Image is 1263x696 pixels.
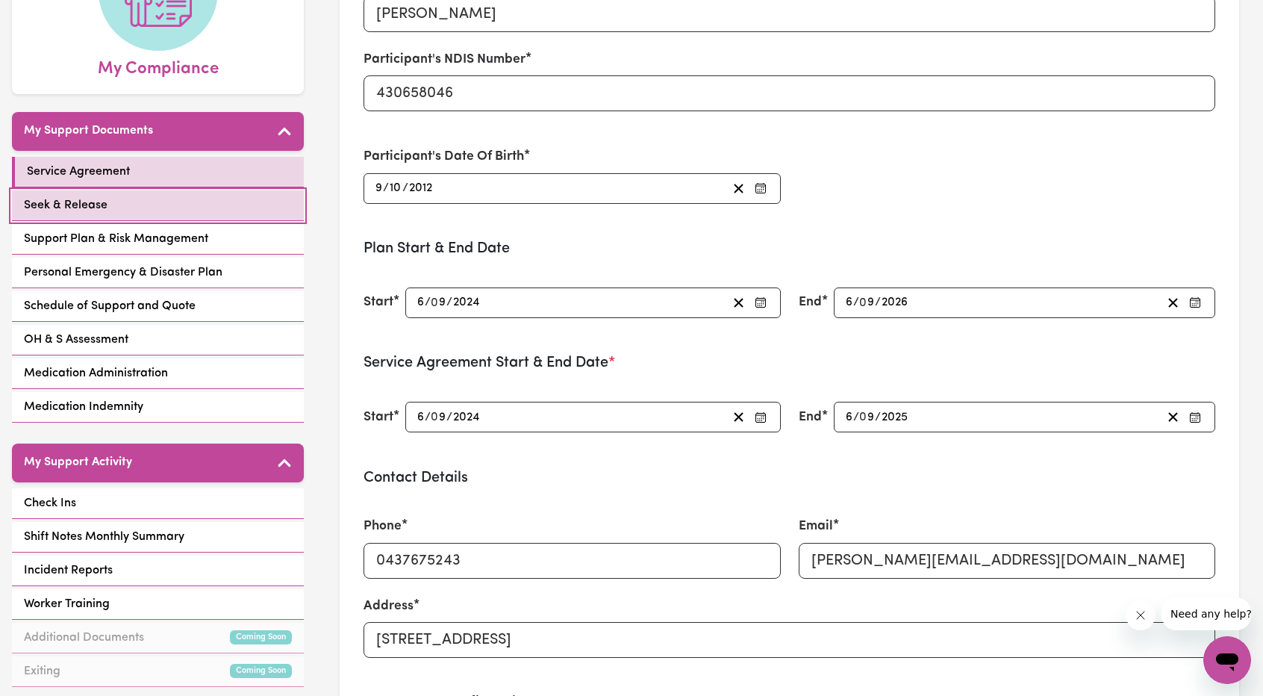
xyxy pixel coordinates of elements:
[27,163,130,181] span: Service Agreement
[24,297,196,315] span: Schedule of Support and Quote
[1203,636,1251,684] iframe: Button to launch messaging window
[12,224,304,255] a: Support Plan & Risk Management
[12,358,304,389] a: Medication Administration
[230,664,292,678] small: Coming Soon
[12,157,304,187] a: Service Agreement
[860,407,875,427] input: --
[431,296,438,308] span: 0
[364,50,526,69] label: Participant's NDIS Number
[364,354,1215,372] h3: Service Agreement Start & End Date
[12,589,304,620] a: Worker Training
[431,407,446,427] input: --
[364,293,393,312] label: Start
[24,595,110,613] span: Worker Training
[24,331,128,349] span: OH & S Assessment
[364,597,414,616] label: Address
[24,456,132,470] h5: My Support Activity
[24,230,208,248] span: Support Plan & Risk Management
[875,296,881,309] span: /
[845,293,853,313] input: --
[12,190,304,221] a: Seek & Release
[853,411,859,424] span: /
[24,562,113,580] span: Incident Reports
[408,178,434,199] input: ----
[12,444,304,482] button: My Support Activity
[417,407,425,427] input: --
[12,623,304,653] a: Additional DocumentsComing Soon
[446,411,452,424] span: /
[12,392,304,423] a: Medication Indemnity
[12,258,304,288] a: Personal Emergency & Disaster Plan
[24,364,168,382] span: Medication Administration
[799,517,833,536] label: Email
[12,112,304,151] button: My Support Documents
[24,264,222,282] span: Personal Emergency & Disaster Plan
[24,494,76,512] span: Check Ins
[24,398,143,416] span: Medication Indemnity
[425,411,431,424] span: /
[446,296,452,309] span: /
[425,296,431,309] span: /
[859,411,867,423] span: 0
[431,293,446,313] input: --
[799,293,822,312] label: End
[364,240,1215,258] h3: Plan Start & End Date
[431,411,438,423] span: 0
[24,196,107,214] span: Seek & Release
[12,325,304,355] a: OH & S Assessment
[12,556,304,586] a: Incident Reports
[389,178,402,199] input: --
[12,656,304,687] a: ExitingComing Soon
[881,293,909,313] input: ----
[98,51,219,82] span: My Compliance
[383,181,389,195] span: /
[799,408,822,427] label: End
[364,408,393,427] label: Start
[1161,597,1251,630] iframe: Message from company
[24,124,153,138] h5: My Support Documents
[1126,600,1156,630] iframe: Close message
[24,629,144,647] span: Additional Documents
[845,407,853,427] input: --
[402,181,408,195] span: /
[12,291,304,322] a: Schedule of Support and Quote
[12,488,304,519] a: Check Ins
[860,293,875,313] input: --
[24,528,184,546] span: Shift Notes Monthly Summary
[452,407,481,427] input: ----
[859,296,867,308] span: 0
[12,522,304,553] a: Shift Notes Monthly Summary
[364,517,402,536] label: Phone
[364,147,524,167] label: Participant's Date Of Birth
[375,178,383,199] input: --
[364,469,1215,487] h3: Contact Details
[9,10,90,22] span: Need any help?
[881,407,909,427] input: ----
[230,630,292,644] small: Coming Soon
[417,293,425,313] input: --
[24,662,60,680] span: Exiting
[875,411,881,424] span: /
[452,293,481,313] input: ----
[853,296,859,309] span: /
